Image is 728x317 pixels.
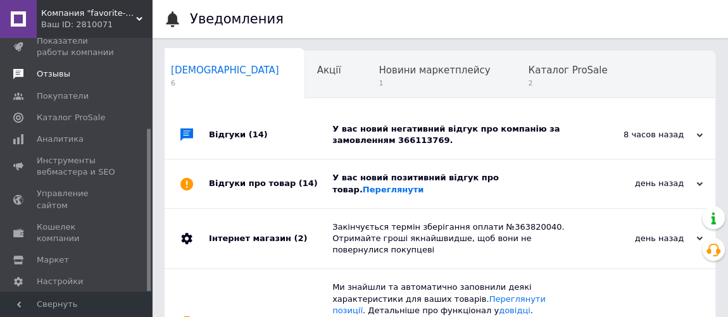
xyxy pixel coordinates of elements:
[332,172,576,195] div: У вас новий позитивний відгук про товар.
[379,65,490,76] span: Новини маркетплейсу
[379,78,490,88] span: 1
[37,112,105,123] span: Каталог ProSale
[171,78,279,88] span: 6
[41,8,136,19] span: Компания "favorite-shop"
[499,306,530,315] a: довідці
[317,65,341,76] span: Акції
[576,129,703,140] div: 8 часов назад
[332,221,576,256] div: Закінчується термін зберігання оплати №363820040. Отримайте гроші якнайшвидше, щоб вони не поверн...
[363,185,424,194] a: Переглянути
[37,134,84,145] span: Аналитика
[528,78,607,88] span: 2
[41,19,152,30] div: Ваш ID: 2810071
[576,178,703,189] div: день назад
[249,130,268,139] span: (14)
[37,35,117,58] span: Показатели работы компании
[37,90,89,102] span: Покупатели
[209,209,332,269] div: Інтернет магазин
[528,65,607,76] span: Каталог ProSale
[37,68,70,80] span: Отзывы
[209,159,332,208] div: Відгуки про товар
[190,11,284,27] h1: Уведомления
[294,233,307,243] span: (2)
[332,294,546,315] a: Переглянути позиції
[37,155,117,178] span: Инструменты вебмастера и SEO
[576,233,703,244] div: день назад
[299,178,318,188] span: (14)
[37,276,83,287] span: Настройки
[37,221,117,244] span: Кошелек компании
[37,188,117,211] span: Управление сайтом
[37,254,69,266] span: Маркет
[171,65,279,76] span: [DEMOGRAPHIC_DATA]
[332,123,576,146] div: У вас новий негативний відгук про компанію за замовленням 366113769.
[209,111,332,159] div: Відгуки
